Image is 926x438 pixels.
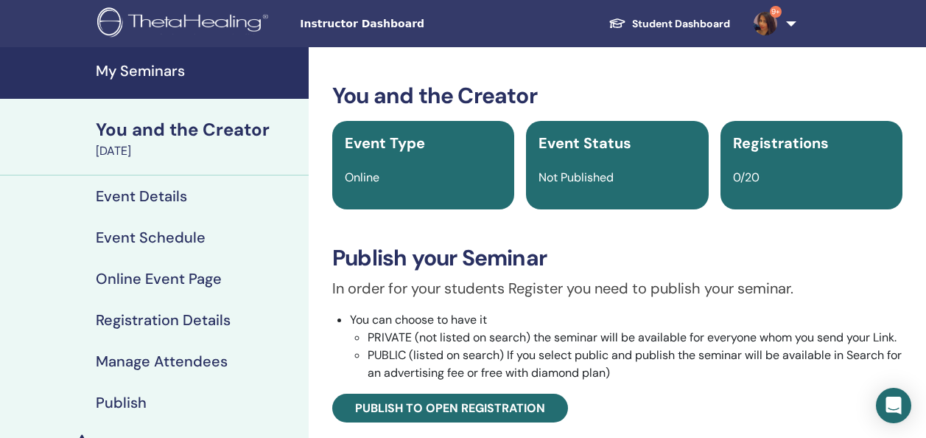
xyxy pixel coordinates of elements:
span: 9+ [770,6,782,18]
span: Publish to open registration [355,400,545,416]
a: You and the Creator[DATE] [87,117,309,160]
p: In order for your students Register you need to publish your seminar. [332,277,902,299]
h4: Event Schedule [96,229,206,246]
h4: My Seminars [96,62,300,80]
div: Open Intercom Messenger [876,388,911,423]
h4: Publish [96,394,147,411]
h4: Event Details [96,187,187,205]
img: graduation-cap-white.svg [608,17,626,29]
div: [DATE] [96,142,300,160]
span: Not Published [539,170,614,185]
h3: You and the Creator [332,83,902,109]
h3: Publish your Seminar [332,245,902,271]
span: Registrations [733,133,829,153]
li: PRIVATE (not listed on search) the seminar will be available for everyone whom you send your Link. [368,329,902,347]
span: Instructor Dashboard [300,16,521,32]
span: Event Status [539,133,631,153]
li: PUBLIC (listed on search) If you select public and publish the seminar will be available in Searc... [368,347,902,382]
a: Student Dashboard [597,10,742,38]
div: You and the Creator [96,117,300,142]
span: Event Type [345,133,425,153]
span: 0/20 [733,170,760,185]
a: Publish to open registration [332,394,568,423]
h4: Registration Details [96,311,231,329]
h4: Manage Attendees [96,352,228,370]
img: logo.png [97,7,273,41]
img: default.jpg [754,12,777,35]
span: Online [345,170,379,185]
li: You can choose to have it [350,311,902,382]
h4: Online Event Page [96,270,222,288]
